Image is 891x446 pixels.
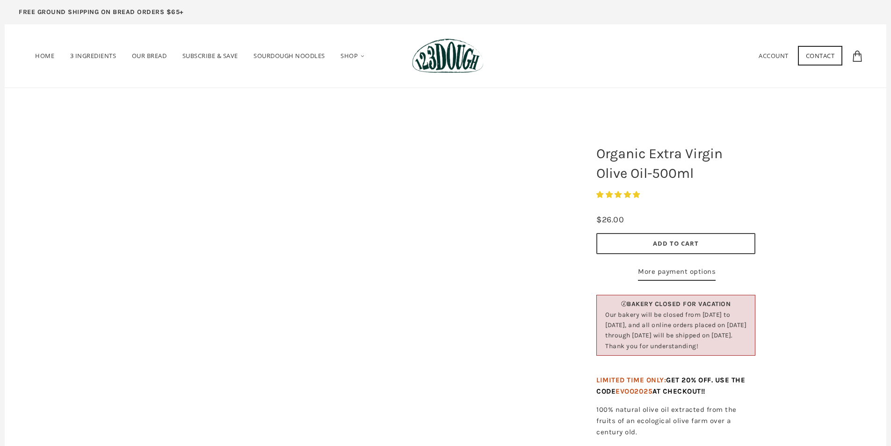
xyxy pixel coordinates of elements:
[70,51,116,60] span: 3 Ingredients
[596,376,745,395] strong: LIMITED TIME ONLY:
[589,139,762,188] h1: Organic Extra Virgin Olive Oil-500ml
[653,239,699,248] span: Add to Cart
[627,300,731,308] b: BAKERY CLOSED FOR VACATION
[5,5,198,24] a: FREE GROUND SHIPPING ON BREAD ORDERS $65+
[596,190,642,199] span: 5.00 stars
[596,213,624,227] div: $26.00
[182,51,238,60] span: Subscribe & Save
[638,266,716,281] a: More payment options
[596,376,745,395] span: GET 20% OFF. USE THE CODE AT CHECKOUT!!
[605,310,746,352] div: Our bakery will be closed from [DATE] to [DATE], and all online orders placed on [DATE] through [...
[798,46,843,66] a: Contact
[596,404,755,438] p: 100% natural olive oil extracted from the fruits of an ecological olive farm over a century old.
[254,51,325,60] span: SOURDOUGH NOODLES
[340,51,358,60] span: Shop
[132,51,167,60] span: Our Bread
[28,39,372,73] nav: Primary
[621,301,627,307] img: info.png
[117,135,559,416] a: Organic Extra Virgin Olive Oil-500ml
[28,39,61,73] a: Home
[63,39,123,73] a: 3 Ingredients
[759,51,789,60] a: Account
[125,39,174,73] a: Our Bread
[246,39,332,73] a: SOURDOUGH NOODLES
[35,51,54,60] span: Home
[596,233,755,254] button: Add to Cart
[19,7,184,17] p: FREE GROUND SHIPPING ON BREAD ORDERS $65+
[616,387,652,395] span: EVOO2025
[412,38,484,73] img: 123Dough Bakery
[333,39,372,73] a: Shop
[175,39,245,73] a: Subscribe & Save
